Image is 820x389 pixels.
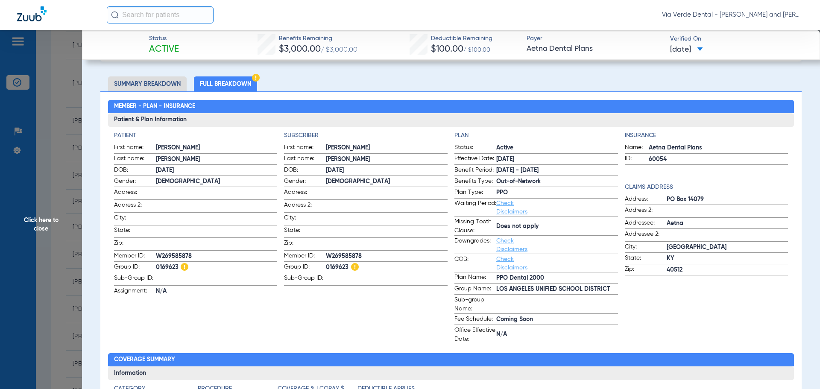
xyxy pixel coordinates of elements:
[670,44,703,55] span: [DATE]
[496,222,618,231] span: Does not apply
[149,44,179,56] span: Active
[625,143,649,153] span: Name:
[625,195,667,205] span: Address:
[625,219,667,229] span: Addressee:
[667,219,788,228] span: Aetna
[108,353,794,367] h2: Coverage Summary
[114,287,156,297] span: Assignment:
[454,166,496,176] span: Benefit Period:
[284,252,326,262] span: Member ID:
[194,76,257,91] li: Full Breakdown
[649,143,788,152] span: Aetna Dental Plans
[667,254,788,263] span: KY
[111,11,119,19] img: Search Icon
[496,256,527,271] a: Check Disclaimers
[649,155,788,164] span: 60054
[496,274,618,283] span: PPO Dental 2000
[496,155,618,164] span: [DATE]
[662,11,803,19] span: Via Verde Dental - [PERSON_NAME] and [PERSON_NAME] DDS
[284,131,448,140] h4: Subscriber
[114,154,156,164] span: Last name:
[114,263,156,273] span: Group ID:
[625,131,788,140] h4: Insurance
[667,266,788,275] span: 40512
[496,143,618,152] span: Active
[625,254,667,264] span: State:
[156,177,278,186] span: [DEMOGRAPHIC_DATA]
[496,315,618,324] span: Coming Soon
[496,177,618,186] span: Out-of-Network
[667,243,788,252] span: [GEOGRAPHIC_DATA]
[114,274,156,285] span: Sub-Group ID:
[454,237,496,254] span: Downgrades:
[351,263,359,271] img: Hazard
[114,188,156,199] span: Address:
[496,166,618,175] span: [DATE] - [DATE]
[454,326,496,344] span: Office Effective Date:
[777,348,820,389] iframe: Chat Widget
[625,230,667,241] span: Addressee 2:
[527,44,663,54] span: Aetna Dental Plans
[454,295,496,313] span: Sub-group Name:
[463,47,490,53] span: / $100.00
[527,34,663,43] span: Payer
[454,273,496,283] span: Plan Name:
[326,252,448,261] span: W269585878
[156,143,278,152] span: [PERSON_NAME]
[279,45,321,54] span: $3,000.00
[284,188,326,199] span: Address:
[114,252,156,262] span: Member ID:
[326,143,448,152] span: [PERSON_NAME]
[284,166,326,176] span: DOB:
[284,177,326,187] span: Gender:
[114,201,156,212] span: Address 2:
[454,131,618,140] h4: Plan
[496,285,618,294] span: LOS ANGELES UNIFIED SCHOOL DISTRICT
[149,34,179,43] span: Status
[181,263,188,271] img: Hazard
[114,166,156,176] span: DOB:
[625,183,788,192] h4: Claims Address
[454,143,496,153] span: Status:
[114,131,278,140] h4: Patient
[667,195,788,204] span: PO Box 14079
[284,214,326,225] span: City:
[252,74,260,82] img: Hazard
[284,239,326,250] span: Zip:
[625,206,667,217] span: Address 2:
[431,34,492,43] span: Deductible Remaining
[454,217,496,235] span: Missing Tooth Clause:
[107,6,214,23] input: Search for patients
[114,239,156,250] span: Zip:
[284,263,326,273] span: Group ID:
[108,113,794,127] h3: Patient & Plan Information
[156,155,278,164] span: [PERSON_NAME]
[156,287,278,296] span: N/A
[625,265,667,275] span: Zip:
[431,45,463,54] span: $100.00
[108,100,794,114] h2: Member - Plan - Insurance
[326,263,448,272] span: 0169623
[284,274,326,285] span: Sub-Group ID:
[326,177,448,186] span: [DEMOGRAPHIC_DATA]
[454,255,496,272] span: COB:
[114,226,156,237] span: State:
[321,47,357,53] span: / $3,000.00
[454,315,496,325] span: Fee Schedule:
[284,143,326,153] span: First name:
[284,201,326,212] span: Address 2:
[454,188,496,198] span: Plan Type:
[625,154,649,164] span: ID:
[114,177,156,187] span: Gender:
[108,366,794,380] h3: Information
[156,263,278,272] span: 0169623
[156,252,278,261] span: W269585878
[114,214,156,225] span: City:
[496,188,618,197] span: PPO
